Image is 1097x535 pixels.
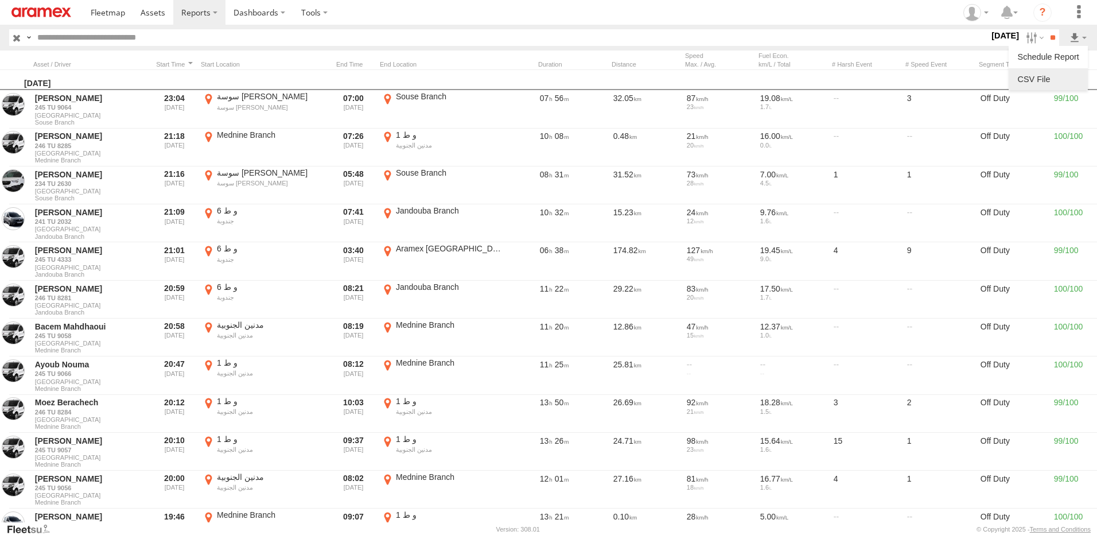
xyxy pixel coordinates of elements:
[760,255,826,262] div: 9.0
[332,168,375,203] div: Exited after selected date range
[979,396,1048,432] div: Off Duty
[1030,526,1091,533] a: Terms and Conditions
[979,168,1048,203] div: Off Duty
[540,284,553,293] span: 11
[2,436,25,459] a: View Asset in Asset Management
[687,207,752,218] div: 24
[35,195,146,201] span: Filter Results to this Group
[35,271,146,278] span: Filter Results to this Group
[555,474,569,483] span: 01
[760,284,826,294] div: 17.50
[217,206,325,216] div: و ط 6
[687,93,752,103] div: 87
[35,436,146,446] a: [PERSON_NAME]
[760,474,826,484] div: 16.77
[35,93,146,103] a: [PERSON_NAME]
[380,206,506,241] label: Click to View Event Location
[687,522,752,529] div: 16
[380,396,506,432] label: Click to View Event Location
[380,472,506,507] label: Click to View Event Location
[35,416,146,423] span: [GEOGRAPHIC_DATA]
[2,474,25,497] a: View Asset in Asset Management
[396,130,504,140] div: و ط 1
[380,130,506,165] label: Click to View Event Location
[612,472,680,507] div: 27.16
[35,347,146,354] span: Filter Results to this Group
[555,94,569,103] span: 56
[979,434,1048,470] div: Off Duty
[540,246,553,255] span: 06
[540,360,553,369] span: 11
[24,29,33,46] label: Search Query
[201,168,327,203] label: Click to View Event Location
[153,282,196,317] div: Entered prior to selected date range
[2,131,25,154] a: View Asset in Asset Management
[760,446,826,453] div: 1.6
[380,91,506,127] label: Click to View Event Location
[760,436,826,446] div: 15.64
[396,408,504,416] div: مدنين الجنوبية
[2,397,25,420] a: View Asset in Asset Management
[687,321,752,332] div: 47
[496,526,540,533] div: Version: 308.01
[612,320,680,355] div: 12.86
[35,309,146,316] span: Filter Results to this Group
[201,91,327,127] label: Click to View Event Location
[540,208,553,217] span: 10
[977,526,1091,533] div: © Copyright 2025 -
[396,358,504,368] div: Mednine Branch
[332,320,375,355] div: Exited after selected date range
[905,91,974,127] div: 3
[201,282,327,317] label: Click to View Event Location
[832,434,901,470] div: 15
[35,169,146,180] a: [PERSON_NAME]
[201,243,327,279] label: Click to View Event Location
[332,358,375,393] div: Exited after selected date range
[687,131,752,141] div: 21
[332,396,375,432] div: Exited after selected date range
[687,245,752,255] div: 127
[612,60,680,68] div: Click to Sort
[380,243,506,279] label: Click to View Event Location
[540,512,553,521] span: 13
[35,302,146,309] span: [GEOGRAPHIC_DATA]
[760,511,826,522] div: 5.00
[687,103,752,110] div: 23
[217,217,325,225] div: جندوبة
[687,294,752,301] div: 20
[555,360,569,369] span: 25
[540,170,553,179] span: 08
[217,483,325,491] div: مدنين الجنوبية
[905,396,974,432] div: 2
[35,454,146,461] span: [GEOGRAPHIC_DATA]
[687,446,752,453] div: 23
[217,168,325,178] div: سوسة [PERSON_NAME]
[612,243,680,279] div: 174.82
[35,150,146,157] span: [GEOGRAPHIC_DATA]
[35,370,146,378] a: 245 TU 9066
[760,294,826,301] div: 1.7
[760,332,826,339] div: 1.0
[332,91,375,127] div: Exited after selected date range
[979,130,1048,165] div: Off Duty
[2,245,25,268] a: View Asset in Asset Management
[760,169,826,180] div: 7.00
[217,408,325,416] div: مدنين الجنوبية
[380,434,506,470] label: Click to View Event Location
[905,243,974,279] div: 9
[687,255,752,262] div: 49
[332,434,375,470] div: Exited after selected date range
[35,499,146,506] span: Filter Results to this Group
[35,119,146,126] span: Filter Results to this Group
[612,168,680,203] div: 31.52
[380,282,506,317] label: Click to View Event Location
[2,359,25,382] a: View Asset in Asset Management
[35,255,146,263] a: 245 TU 4333
[217,472,325,482] div: مدنين الجنوبية
[2,321,25,344] a: View Asset in Asset Management
[396,282,504,292] div: Jandouba Branch
[153,168,196,203] div: Entered prior to selected date range
[687,474,752,484] div: 81
[217,103,325,111] div: سوسة [PERSON_NAME]
[35,359,146,370] a: Ayoub Nouma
